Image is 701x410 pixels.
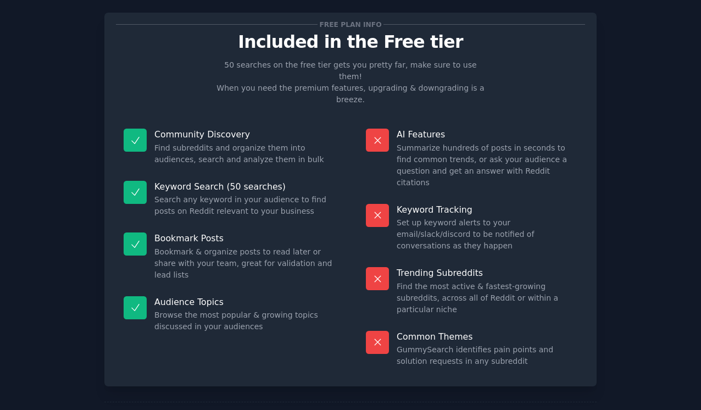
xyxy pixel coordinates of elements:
[116,32,585,52] p: Included in the Free tier
[397,217,577,252] dd: Set up keyword alerts to your email/slack/discord to be notified of conversations as they happen
[397,204,577,215] p: Keyword Tracking
[397,129,577,140] p: AI Features
[154,232,335,244] p: Bookmark Posts
[212,59,489,106] p: 50 searches on the free tier gets you pretty far, make sure to use them! When you need the premiu...
[397,344,577,367] dd: GummySearch identifies pain points and solution requests in any subreddit
[397,267,577,279] p: Trending Subreddits
[397,142,577,189] dd: Summarize hundreds of posts in seconds to find common trends, or ask your audience a question and...
[318,19,383,30] span: Free plan info
[154,129,335,140] p: Community Discovery
[154,296,335,308] p: Audience Topics
[154,309,335,333] dd: Browse the most popular & growing topics discussed in your audiences
[154,181,335,192] p: Keyword Search (50 searches)
[154,194,335,217] dd: Search any keyword in your audience to find posts on Reddit relevant to your business
[154,246,335,281] dd: Bookmark & organize posts to read later or share with your team, great for validation and lead lists
[397,331,577,342] p: Common Themes
[154,142,335,165] dd: Find subreddits and organize them into audiences, search and analyze them in bulk
[397,281,577,315] dd: Find the most active & fastest-growing subreddits, across all of Reddit or within a particular niche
